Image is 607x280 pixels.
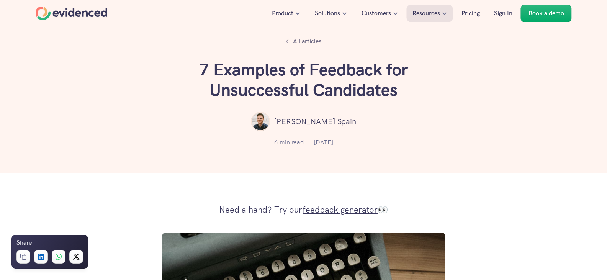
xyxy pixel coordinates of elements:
p: Pricing [461,8,480,18]
p: Solutions [315,8,340,18]
p: 6 [274,138,278,147]
p: [DATE] [314,138,333,147]
a: Home [36,7,108,20]
a: All articles [281,34,326,48]
p: Need a hand? Try our 👀 [219,202,388,218]
p: | [308,138,310,147]
h1: 7 Examples of Feedback for Unsuccessful Candidates [189,60,419,100]
a: feedback generator [303,204,378,215]
img: "" [251,112,270,131]
p: min read [280,138,304,147]
h6: Share [16,238,32,248]
a: Sign In [488,5,518,22]
p: Resources [412,8,440,18]
a: Pricing [456,5,486,22]
p: [PERSON_NAME] Spain [274,115,356,128]
p: All articles [293,36,321,46]
p: Book a demo [528,8,564,18]
p: Customers [362,8,391,18]
a: Book a demo [521,5,572,22]
p: Sign In [494,8,512,18]
p: Product [272,8,293,18]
